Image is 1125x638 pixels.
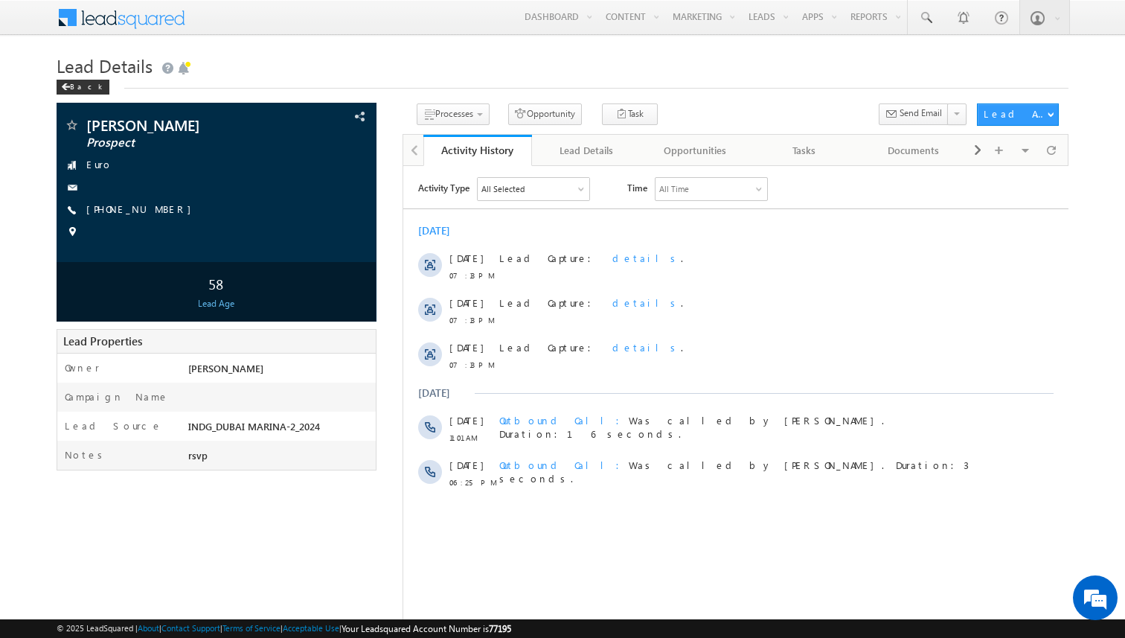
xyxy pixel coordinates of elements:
[641,135,751,166] a: Opportunities
[977,103,1059,126] button: Lead Actions
[57,622,511,636] span: © 2025 LeadSquared | | | | |
[96,86,197,98] span: Lead Capture:
[96,293,565,319] span: Was called by [PERSON_NAME]. Duration:3 seconds.
[46,175,80,188] span: [DATE]
[86,135,285,150] span: Prospect
[161,623,220,633] a: Contact Support
[74,12,186,34] div: All Selected
[859,135,969,166] a: Documents
[46,192,91,205] span: 07:13 PM
[222,623,281,633] a: Terms of Service
[209,86,278,98] span: details
[185,419,376,440] div: INDG_DUBAI MARINA-2_2024
[435,108,473,119] span: Processes
[489,623,511,634] span: 77195
[46,310,91,323] span: 06:25 PM
[65,448,108,462] label: Notes
[96,175,584,188] div: .
[871,141,955,159] div: Documents
[96,293,225,305] span: Outbound Call
[46,248,80,261] span: [DATE]
[86,202,199,217] span: [PHONE_NUMBER]
[532,135,641,166] a: Lead Details
[879,103,949,125] button: Send Email
[15,58,63,71] div: [DATE]
[96,248,225,261] span: Outbound Call
[209,175,278,188] span: details
[602,103,658,125] button: Task
[96,86,584,99] div: .
[256,16,286,30] div: All Time
[188,449,208,462] span: rsvp
[342,623,511,634] span: Your Leadsquared Account Number is
[46,147,91,161] span: 07:13 PM
[417,103,490,125] button: Processes
[57,80,109,95] div: Back
[46,86,80,99] span: [DATE]
[86,158,112,173] span: Euro
[65,419,162,433] label: Lead Source
[60,269,372,297] div: 58
[96,175,197,188] span: Lead Capture:
[900,106,942,120] span: Send Email
[984,107,1047,121] div: Lead Actions
[46,130,80,144] span: [DATE]
[96,248,481,274] span: Was called by [PERSON_NAME]. Duration:16 seconds.
[188,362,263,374] span: [PERSON_NAME]
[57,54,153,77] span: Lead Details
[46,265,91,278] span: 11:01 AM
[283,623,339,633] a: Acceptable Use
[435,143,522,157] div: Activity History
[544,141,628,159] div: Lead Details
[423,135,533,166] a: Activity History
[762,141,846,159] div: Tasks
[78,16,121,30] div: All Selected
[508,103,582,125] button: Opportunity
[63,334,142,348] span: Lead Properties
[65,390,169,403] label: Campaign Name
[15,11,66,34] span: Activity Type
[86,118,285,133] span: [PERSON_NAME]
[15,220,63,234] div: [DATE]
[46,293,80,306] span: [DATE]
[46,103,91,116] span: 07:13 PM
[138,623,159,633] a: About
[65,361,100,374] label: Owner
[209,130,278,143] span: details
[224,11,244,34] span: Time
[60,297,372,310] div: Lead Age
[96,130,584,144] div: .
[57,79,117,92] a: Back
[653,141,737,159] div: Opportunities
[750,135,859,166] a: Tasks
[96,130,197,143] span: Lead Capture:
